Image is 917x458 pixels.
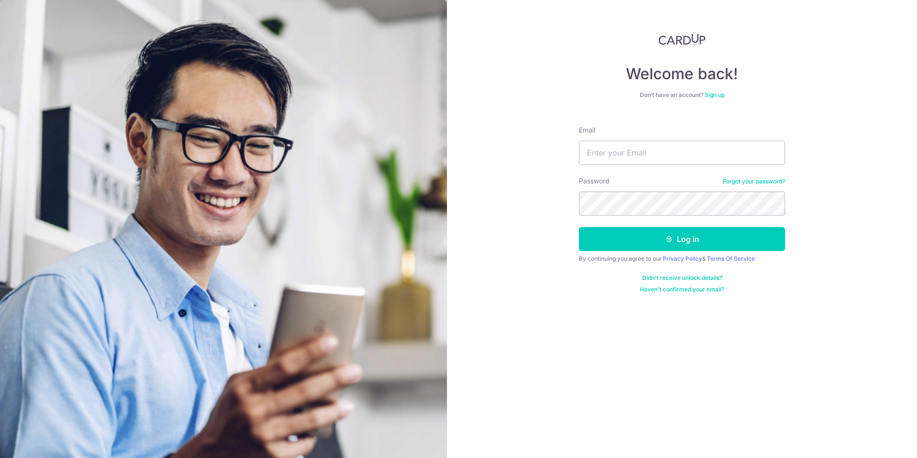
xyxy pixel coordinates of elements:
[658,34,705,45] img: CardUp Logo
[579,227,785,251] button: Log in
[579,255,785,263] div: By continuing you agree to our &
[640,286,724,293] a: Haven't confirmed your email?
[579,141,785,165] input: Enter your Email
[579,64,785,84] h4: Welcome back!
[579,125,595,135] label: Email
[705,91,725,98] a: Sign up
[663,255,702,262] a: Privacy Policy
[579,176,610,186] label: Password
[579,91,785,99] div: Don’t have an account?
[723,178,785,185] a: Forgot your password?
[707,255,755,262] a: Terms Of Service
[642,274,722,282] a: Didn't receive unlock details?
